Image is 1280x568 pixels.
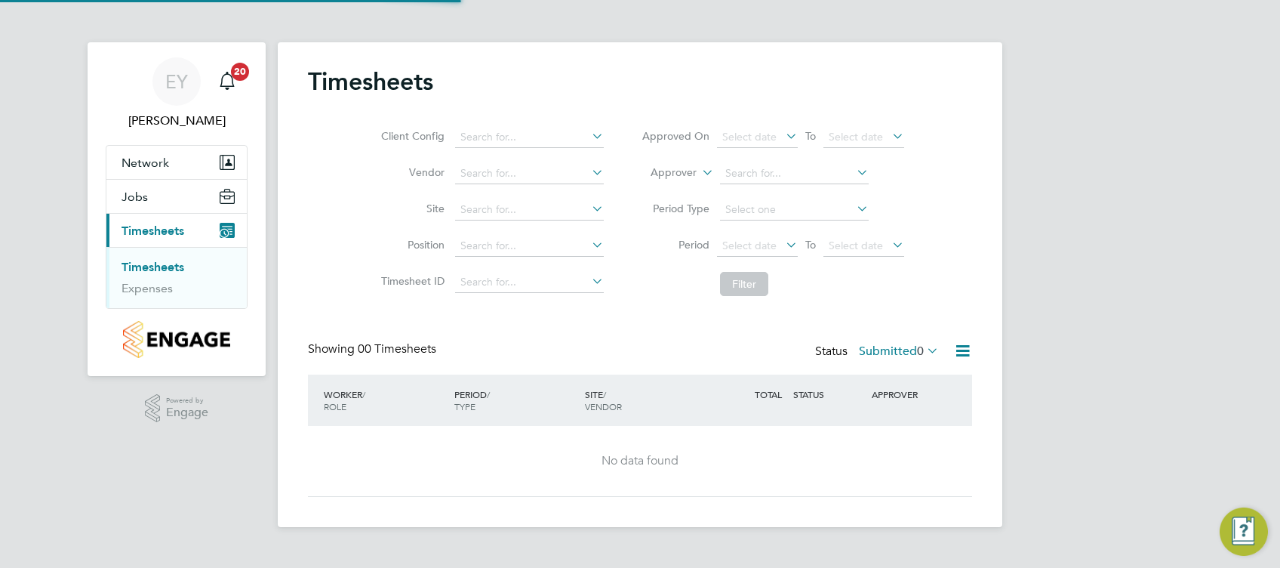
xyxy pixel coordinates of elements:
[642,202,709,215] label: Period Type
[451,381,581,420] div: PERIOD
[859,344,939,359] label: Submitted
[106,57,248,130] a: EY[PERSON_NAME]
[165,72,188,91] span: EY
[106,214,247,247] button: Timesheets
[122,260,184,274] a: Timesheets
[106,180,247,213] button: Jobs
[603,388,606,400] span: /
[308,341,439,357] div: Showing
[122,190,148,204] span: Jobs
[487,388,490,400] span: /
[642,129,709,143] label: Approved On
[320,381,451,420] div: WORKER
[455,199,604,221] input: Search for...
[362,388,365,400] span: /
[88,42,266,376] nav: Main navigation
[122,281,173,295] a: Expenses
[720,199,869,221] input: Select one
[829,239,883,252] span: Select date
[789,381,868,408] div: STATUS
[324,400,346,412] span: ROLE
[166,394,208,407] span: Powered by
[801,126,820,146] span: To
[454,400,475,412] span: TYPE
[106,321,248,358] a: Go to home page
[455,236,604,257] input: Search for...
[801,235,820,255] span: To
[642,238,709,252] label: Period
[455,272,604,293] input: Search for...
[720,163,869,184] input: Search for...
[829,130,883,144] span: Select date
[1220,508,1268,556] button: Engage Resource Center
[122,224,184,238] span: Timesheets
[212,57,242,106] a: 20
[308,66,433,97] h2: Timesheets
[815,341,942,363] div: Status
[455,163,604,184] input: Search for...
[377,274,445,288] label: Timesheet ID
[722,130,777,144] span: Select date
[581,381,712,420] div: SITE
[106,247,247,308] div: Timesheets
[377,238,445,252] label: Position
[106,112,248,130] span: Ethan Yapp
[377,165,445,179] label: Vendor
[629,165,697,181] label: Approver
[145,394,209,423] a: Powered byEngage
[585,400,622,412] span: VENDOR
[868,381,946,408] div: APPROVER
[720,272,768,296] button: Filter
[231,63,249,81] span: 20
[123,321,229,358] img: countryside-properties-logo-retina.png
[323,453,957,469] div: No data found
[917,344,924,359] span: 0
[166,406,208,419] span: Engage
[455,127,604,148] input: Search for...
[106,146,247,179] button: Network
[722,239,777,252] span: Select date
[755,388,782,400] span: TOTAL
[358,341,436,357] span: 00 Timesheets
[377,202,445,215] label: Site
[377,129,445,143] label: Client Config
[122,156,169,170] span: Network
